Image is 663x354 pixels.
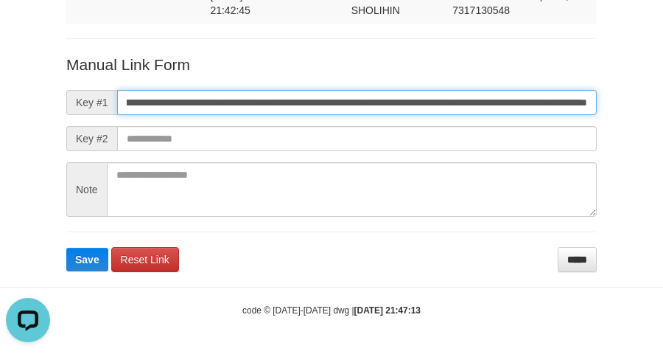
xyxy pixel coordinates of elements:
[66,162,107,217] span: Note
[66,126,117,151] span: Key #2
[66,90,117,115] span: Key #1
[121,254,169,265] span: Reset Link
[66,248,108,271] button: Save
[6,6,50,50] button: Open LiveChat chat widget
[66,54,597,75] p: Manual Link Form
[75,254,99,265] span: Save
[242,305,421,316] small: code © [DATE]-[DATE] dwg |
[354,305,421,316] strong: [DATE] 21:47:13
[111,247,179,272] a: Reset Link
[452,4,510,16] span: Copy 7317130548 to clipboard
